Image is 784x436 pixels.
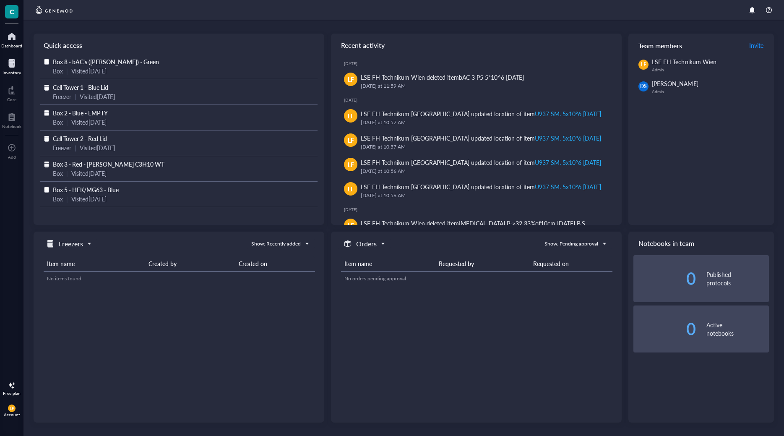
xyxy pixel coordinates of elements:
a: LFLSE FH Technikum [GEOGRAPHIC_DATA] updated location of itemU937 SM. 5x10°6 [DATE][DATE] at 10:5... [338,130,615,154]
span: DS [640,83,647,90]
div: [DATE] at 10:56 AM [361,191,608,200]
div: LSE FH Technikum [GEOGRAPHIC_DATA] updated location of item [361,133,601,143]
div: Notebook [2,124,21,129]
button: Invite [749,39,764,52]
span: LF [348,75,354,84]
div: Add [8,154,16,159]
div: U937 SM. 5x10°6 [DATE] [535,110,601,118]
a: LFLSE FH Technikum [GEOGRAPHIC_DATA] updated location of itemU937 SM. 5x10°6 [DATE][DATE] at 10:5... [338,154,615,179]
div: Visited [DATE] [80,143,115,152]
span: Box 8 - bAC's ([PERSON_NAME]) - Green [53,57,159,66]
div: Freezer [53,92,71,101]
span: LSE FH Technikum Wien [652,57,716,66]
th: Created on [235,256,315,272]
div: Show: Recently added [251,240,301,248]
div: LSE FH Technikum [GEOGRAPHIC_DATA] updated location of item [361,109,601,118]
span: Cell Tower 2 - Red Lid [53,134,107,143]
span: C [10,6,14,17]
div: | [75,143,76,152]
div: | [66,66,68,76]
div: Box [53,117,63,127]
div: Dashboard [1,43,22,48]
div: Box [53,194,63,204]
a: Notebook [2,110,21,129]
a: LFLSE FH Technikum [GEOGRAPHIC_DATA] updated location of itemU937 SM. 5x10°6 [DATE][DATE] at 10:5... [338,106,615,130]
div: [DATE] at 10:57 AM [361,143,608,151]
div: Show: Pending approval [544,240,598,248]
div: Published protocols [706,270,769,287]
th: Item name [44,256,145,272]
span: Box 5 - HEK/MG63 - Blue [53,185,119,194]
div: | [75,92,76,101]
div: Inventory [3,70,21,75]
h5: Orders [356,239,377,249]
div: U937 SM. 5x10°6 [DATE] [535,183,601,191]
span: LF [10,406,14,411]
h5: Freezers [59,239,83,249]
div: Recent activity [331,34,622,57]
div: Notebooks in team [628,232,774,255]
span: Invite [749,41,763,50]
div: | [66,194,68,204]
div: Visited [DATE] [71,194,107,204]
div: Visited [DATE] [71,117,107,127]
th: Item name [341,256,435,272]
div: [DATE] [344,207,615,212]
div: Team members [628,34,774,57]
div: U937 SM. 5x10°6 [DATE] [535,158,601,167]
div: Admin [652,89,769,94]
div: [DATE] [344,61,615,66]
span: Box 2 - Blue - EMPTY [53,109,108,117]
div: Admin [652,67,769,72]
div: Visited [DATE] [71,66,107,76]
span: LF [348,184,354,193]
div: LSE FH Technikum Wien deleted item [361,73,524,82]
div: Visited [DATE] [71,169,107,178]
div: bAC 3 P5 5*10^6 [DATE] [459,73,524,81]
a: LFLSE FH Technikum [GEOGRAPHIC_DATA] updated location of itemU937 SM. 5x10°6 [DATE][DATE] at 10:5... [338,179,615,203]
span: Cell Tower 1 - Blue Lid [53,83,108,91]
div: Freezer [53,143,71,152]
div: 0 [633,322,696,336]
div: [DATE] at 10:57 AM [361,118,608,127]
div: No orders pending approval [344,275,609,282]
div: Core [7,97,16,102]
th: Requested on [530,256,612,272]
th: Requested by [435,256,530,272]
div: LSE FH Technikum [GEOGRAPHIC_DATA] updated location of item [361,182,601,191]
div: | [66,117,68,127]
img: genemod-logo [34,5,75,15]
span: LF [348,136,354,145]
span: LF [348,111,354,120]
span: [PERSON_NAME] [652,79,698,88]
div: Visited [DATE] [80,92,115,101]
div: 0 [633,272,696,285]
th: Created by [145,256,236,272]
div: Free plan [3,391,21,396]
div: U937 SM. 5x10°6 [DATE] [535,134,601,142]
span: LF [641,61,646,68]
div: Account [4,412,20,417]
a: Inventory [3,57,21,75]
div: No items found [47,275,312,282]
div: Box [53,66,63,76]
a: Core [7,84,16,102]
div: Box [53,169,63,178]
div: [DATE] at 10:56 AM [361,167,608,175]
span: LF [348,160,354,169]
div: Active notebooks [706,321,769,337]
div: [DATE] at 11:59 AM [361,82,608,90]
a: Dashboard [1,30,22,48]
div: LSE FH Technikum [GEOGRAPHIC_DATA] updated location of item [361,158,601,167]
div: [DATE] [344,97,615,102]
div: | [66,169,68,178]
div: Quick access [34,34,324,57]
span: Box 3 - Red - [PERSON_NAME] C3H10 WT [53,160,164,168]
